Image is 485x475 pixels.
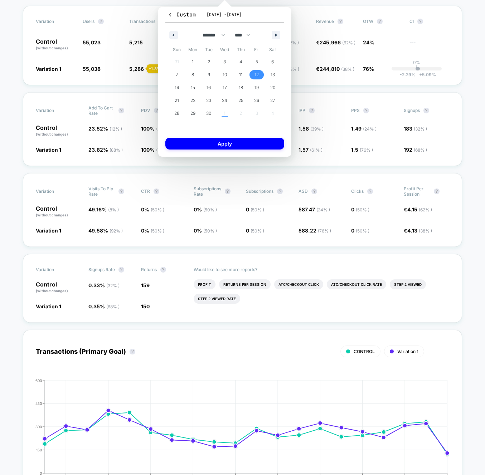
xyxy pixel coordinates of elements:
span: Variation [36,19,75,24]
span: 1.49 [351,126,377,132]
span: ( 32 % ) [106,283,120,288]
button: 5 [249,55,265,68]
span: (without changes) [36,132,68,136]
li: Atc/checkout Click [274,279,323,289]
span: Clicks [351,188,364,194]
li: Profit [194,279,215,289]
span: 5,215 [129,39,143,45]
p: 0% [413,60,420,65]
span: 23.82 % [88,147,123,153]
span: Revenue [316,19,334,24]
span: ASD [299,188,308,194]
span: Fri [249,44,265,55]
button: 6 [265,55,281,68]
span: 49.16 % [88,206,119,212]
span: 19 [254,81,259,94]
span: 24% [363,39,374,45]
span: € [316,66,354,72]
span: € [270,39,299,45]
button: 27 [265,94,281,107]
button: ? [154,188,159,194]
button: ? [338,19,343,24]
button: ? [363,108,369,113]
button: ? [367,188,373,194]
span: 0 % [194,227,217,234]
span: Signups [404,108,420,113]
span: Returns [141,267,157,272]
button: Custom[DATE] -[DATE] [165,11,284,23]
span: ( 50 % ) [251,228,264,234]
button: 11 [233,68,249,81]
span: 76% [363,66,374,72]
span: 192 [404,147,427,153]
p: Control [36,206,81,218]
span: ( 92 % ) [110,228,123,234]
span: ( 68 % ) [106,304,120,309]
span: € [404,227,432,234]
span: 0 [351,227,369,234]
button: ? [118,188,124,194]
span: Custom [168,11,196,18]
span: ( 76 % ) [360,147,373,153]
span: ( 50 % ) [203,228,217,234]
span: 6 [271,55,274,68]
span: 0 % [141,206,164,212]
button: ? [118,267,124,273]
span: Variation [36,267,75,273]
span: 245,966 [320,39,355,45]
li: Returns Per Session [219,279,271,289]
p: Would like to see more reports? [194,267,449,272]
span: 28 [174,107,179,120]
span: ( 50 % ) [151,207,164,212]
button: ? [377,19,383,24]
span: (without changes) [36,289,68,293]
span: 9 [208,68,210,81]
button: ? [417,19,423,24]
button: ? [160,267,166,273]
span: 587.47 [299,206,330,212]
span: ( 38 % ) [341,67,354,72]
span: Visits To Plp Rate [88,186,115,197]
button: ? [130,349,135,354]
span: Signups Rate [88,267,115,272]
span: 4.45 [273,66,299,72]
span: 25 [238,94,243,107]
span: 0 [246,206,264,212]
span: + [419,72,422,77]
span: 244,810 [320,66,354,72]
span: 0 [246,227,264,234]
tspan: 0 [40,471,42,475]
span: ( 76 % ) [318,228,331,234]
button: 9 [201,68,217,81]
p: Control [36,281,81,294]
span: 55,038 [83,66,101,72]
span: 55,023 [83,39,101,45]
button: 18 [233,81,249,94]
tspan: 300 [35,424,42,429]
div: + 1.3 % [147,64,163,73]
span: 1.58 [299,126,324,132]
button: 8 [185,68,201,81]
span: 29 [190,107,195,120]
button: 14 [169,81,185,94]
span: PDV [141,108,150,113]
span: (without changes) [36,213,68,217]
button: 29 [185,107,201,120]
span: 49.58 % [88,227,123,234]
span: 16 [207,81,211,94]
button: 26 [249,94,265,107]
span: ( 50 % ) [151,228,164,234]
button: ? [309,108,315,113]
span: Subscriptions [246,188,273,194]
button: 15 [185,81,201,94]
span: ( 50 % ) [356,228,369,234]
span: 150 [141,303,150,309]
button: ? [311,188,317,194]
span: Variation [36,186,75,197]
span: € [270,66,299,72]
button: 30 [201,107,217,120]
span: 22 [190,94,195,107]
span: users [83,19,94,24]
span: 183 [404,126,427,132]
span: 5,286 [129,66,144,72]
